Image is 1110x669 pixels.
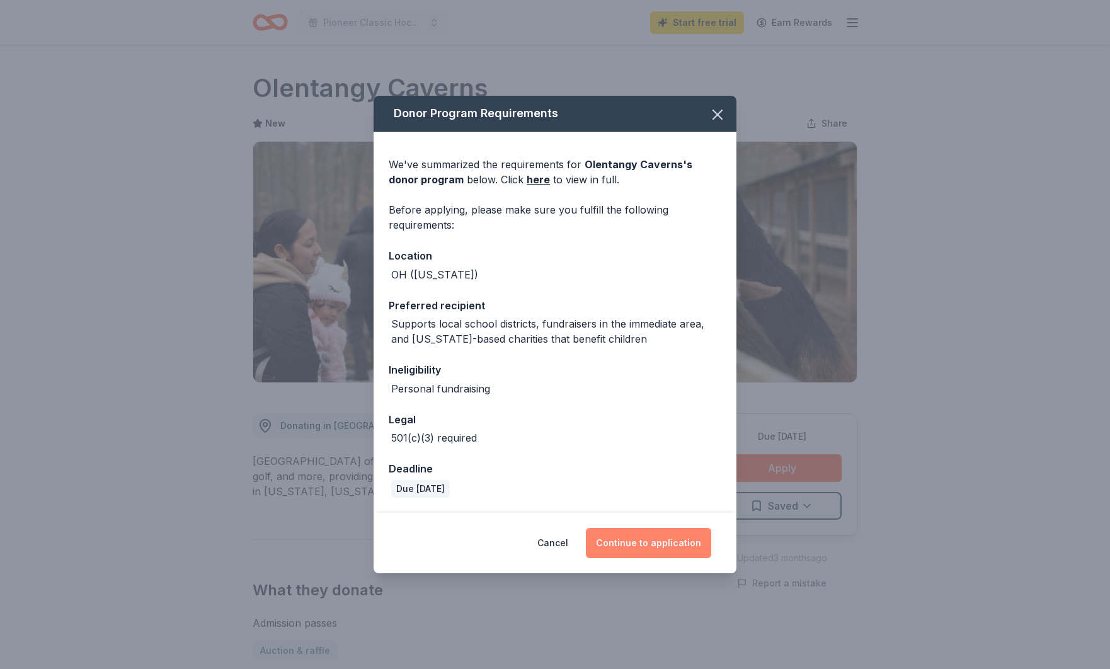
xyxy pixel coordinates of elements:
[391,267,478,282] div: OH ([US_STATE])
[586,528,711,558] button: Continue to application
[389,460,721,477] div: Deadline
[389,157,721,187] div: We've summarized the requirements for below. Click to view in full.
[537,528,568,558] button: Cancel
[391,430,477,445] div: 501(c)(3) required
[389,362,721,378] div: Ineligibility
[389,202,721,232] div: Before applying, please make sure you fulfill the following requirements:
[391,480,450,498] div: Due [DATE]
[527,172,550,187] a: here
[389,248,721,264] div: Location
[391,381,490,396] div: Personal fundraising
[389,297,721,314] div: Preferred recipient
[374,96,736,132] div: Donor Program Requirements
[391,316,721,346] div: Supports local school districts, fundraisers in the immediate area, and [US_STATE]-based charitie...
[389,411,721,428] div: Legal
